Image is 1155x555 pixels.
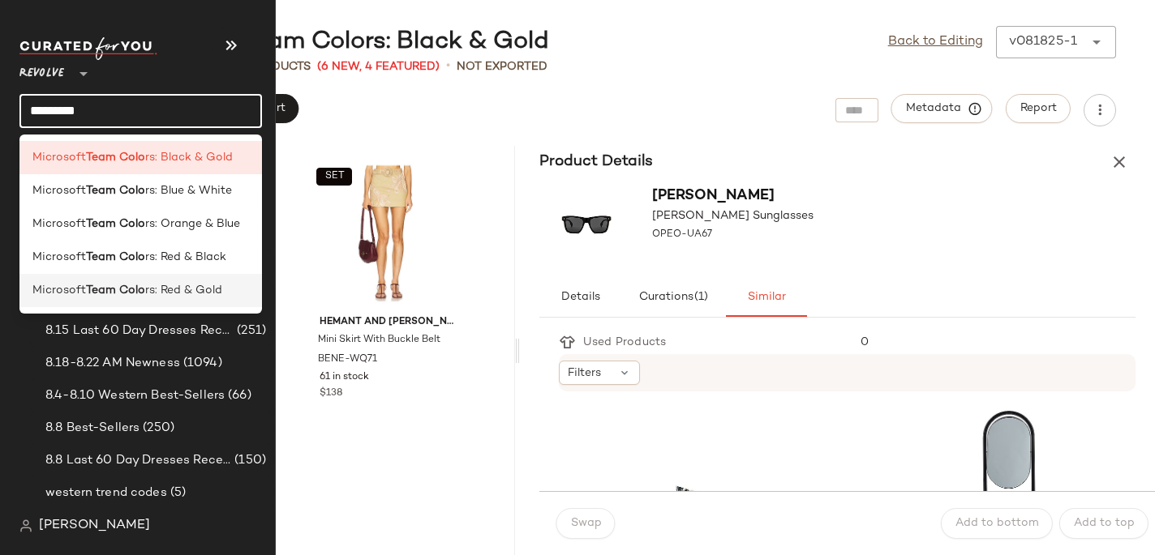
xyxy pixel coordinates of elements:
span: Details [560,291,600,304]
span: SET [324,171,345,182]
span: Microsoft [32,249,86,266]
b: Team Colo [86,182,145,199]
span: Curations [638,291,709,304]
span: Filters [568,365,601,382]
span: $138 [320,386,342,401]
img: BENE-WQ71_V1.jpg [307,158,470,309]
button: SET [316,168,352,186]
span: Microsoft [32,149,86,166]
span: Metadata [905,101,979,116]
b: Team Colo [86,282,145,299]
b: Team Colo [86,216,145,233]
span: Revolve [19,55,64,84]
span: [PERSON_NAME] [652,188,775,203]
span: Microsoft [32,182,86,199]
span: (251) [234,322,266,340]
span: (6 New, 4 Featured) [317,58,440,75]
span: HEMANT AND [PERSON_NAME] [320,315,457,330]
img: cfy_white_logo.C9jOOHJF.svg [19,37,157,60]
span: (1) [693,291,708,304]
b: Team Colo [86,149,145,166]
div: Microsoft Team Colors: Black & Gold [104,26,549,58]
div: 0 [848,334,1136,351]
span: Mini Skirt With Buckle Belt [318,333,440,348]
span: rs: Black & Gold [145,149,233,166]
b: Team Colo [86,249,145,266]
span: 8.4-8.10 Western Best-Sellers [45,386,225,405]
button: Report [1006,94,1071,123]
span: Microsoft [32,216,86,233]
a: Back to Editing [888,32,983,52]
h3: Product Details [520,151,672,173]
div: Used Products [575,334,679,351]
span: western trend codes [45,484,167,502]
span: rs: Orange & Blue [145,216,240,233]
span: rs: Blue & White [145,182,232,199]
span: BENE-WQ71 [318,352,377,367]
span: 8.8 Last 60 Day Dresses Receipts Best-Sellers [45,451,231,470]
span: (250) [140,419,174,438]
img: svg%3e [19,519,32,532]
span: 8.8 Best-Sellers [45,419,140,438]
span: [PERSON_NAME] [39,516,150,536]
div: v081825-1 [1009,32,1077,52]
img: OPEO-UA67_V1.jpg [539,185,633,271]
span: 8.15 Last 60 Day Dresses Receipt [45,322,234,340]
span: • [446,57,450,76]
span: Not Exported [457,58,547,75]
span: 8.18-8.22 AM Newness [45,354,180,373]
span: (66) [225,386,251,405]
span: (5) [167,484,186,502]
span: Report [1020,102,1057,115]
span: 61 in stock [320,370,369,385]
span: Microsoft [32,282,86,299]
span: Similar [747,291,786,304]
span: OPEO-UA67 [652,228,712,242]
button: Metadata [891,94,993,123]
span: rs: Red & Gold [145,282,222,299]
span: (1094) [180,354,222,373]
span: [PERSON_NAME] Sunglasses [652,207,814,224]
span: (150) [231,451,266,470]
span: rs: Red & Black [145,249,226,266]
